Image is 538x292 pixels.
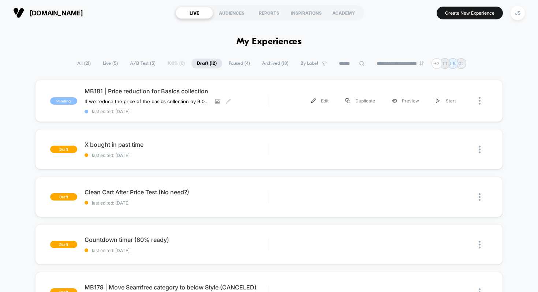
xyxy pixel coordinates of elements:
[223,59,255,68] span: Paused ( 4 )
[257,59,294,68] span: Archived ( 18 )
[337,93,384,109] div: Duplicate
[479,97,481,105] img: close
[479,146,481,153] img: close
[85,109,269,114] span: last edited: [DATE]
[436,98,440,103] img: menu
[345,98,350,103] img: menu
[85,188,269,196] span: Clean Cart After Price Test (No need?)
[191,59,222,68] span: Draft ( 12 )
[50,193,77,201] span: draft
[236,37,302,47] h1: My Experiences
[325,7,362,19] div: ACADEMY
[85,87,269,95] span: MB181 | Price reduction for Basics collection
[458,61,464,66] p: GL
[300,61,318,66] span: By Label
[50,241,77,248] span: draft
[30,9,83,17] span: [DOMAIN_NAME]
[479,193,481,201] img: close
[50,97,77,105] span: Pending
[85,200,269,206] span: last edited: [DATE]
[72,59,96,68] span: All ( 21 )
[250,7,288,19] div: REPORTS
[442,61,448,66] p: TT
[85,284,269,291] span: MB179 | Move Seamfree category to below Style (CANCELED)
[431,58,442,69] div: + 7
[85,153,269,158] span: last edited: [DATE]
[85,98,210,104] span: If we reduce the price of the basics collection by 9.09%,then conversions will increase,because v...
[508,5,527,20] button: JS
[450,61,456,66] p: LR
[50,146,77,153] span: draft
[511,6,525,20] div: JS
[124,59,161,68] span: A/B Test ( 5 )
[311,98,316,103] img: menu
[437,7,503,19] button: Create New Experience
[303,93,337,109] div: Edit
[213,7,250,19] div: AUDIENCES
[85,248,269,253] span: last edited: [DATE]
[97,59,123,68] span: Live ( 5 )
[479,241,481,248] img: close
[13,7,24,18] img: Visually logo
[85,236,269,243] span: Countdown timer (80% ready)
[11,7,85,19] button: [DOMAIN_NAME]
[427,93,464,109] div: Start
[288,7,325,19] div: INSPIRATIONS
[176,7,213,19] div: LIVE
[419,61,424,65] img: end
[384,93,427,109] div: Preview
[85,141,269,148] span: X bought in past time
